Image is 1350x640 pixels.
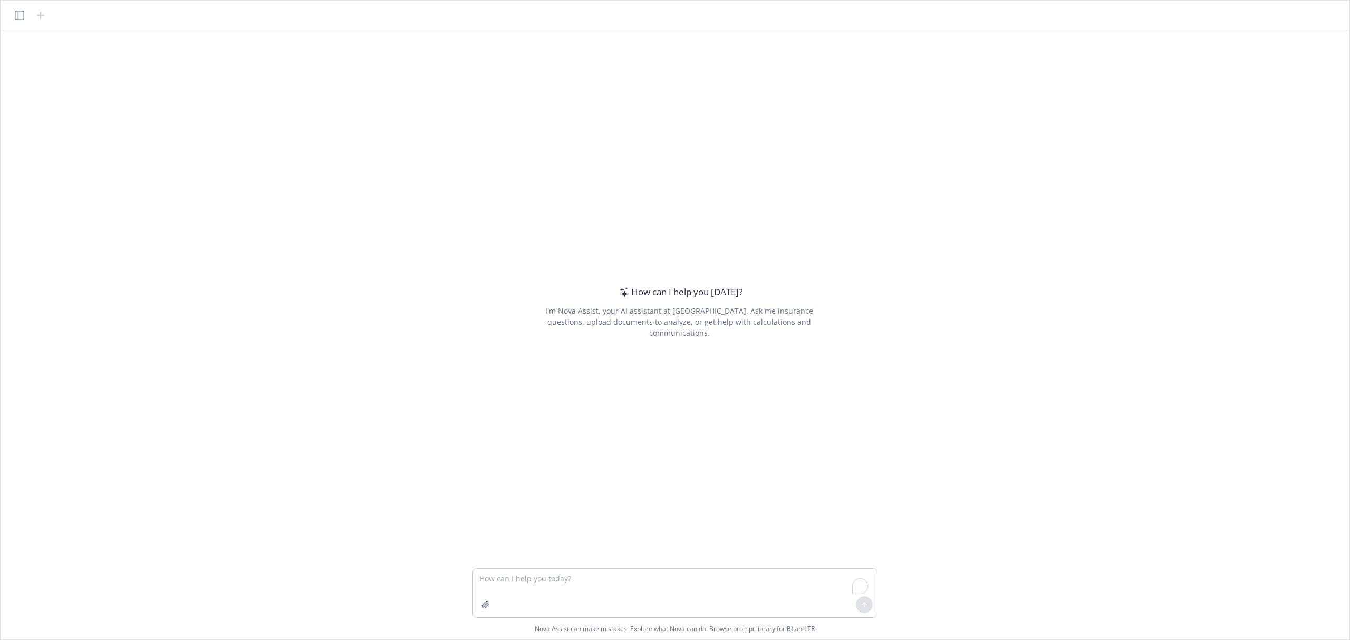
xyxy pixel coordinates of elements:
[616,285,742,299] div: How can I help you [DATE]?
[531,305,827,338] div: I'm Nova Assist, your AI assistant at [GEOGRAPHIC_DATA]. Ask me insurance questions, upload docum...
[807,624,815,633] a: TR
[787,624,793,633] a: BI
[473,569,877,617] textarea: To enrich screen reader interactions, please activate Accessibility in Grammarly extension settings
[535,618,815,639] span: Nova Assist can make mistakes. Explore what Nova can do: Browse prompt library for and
